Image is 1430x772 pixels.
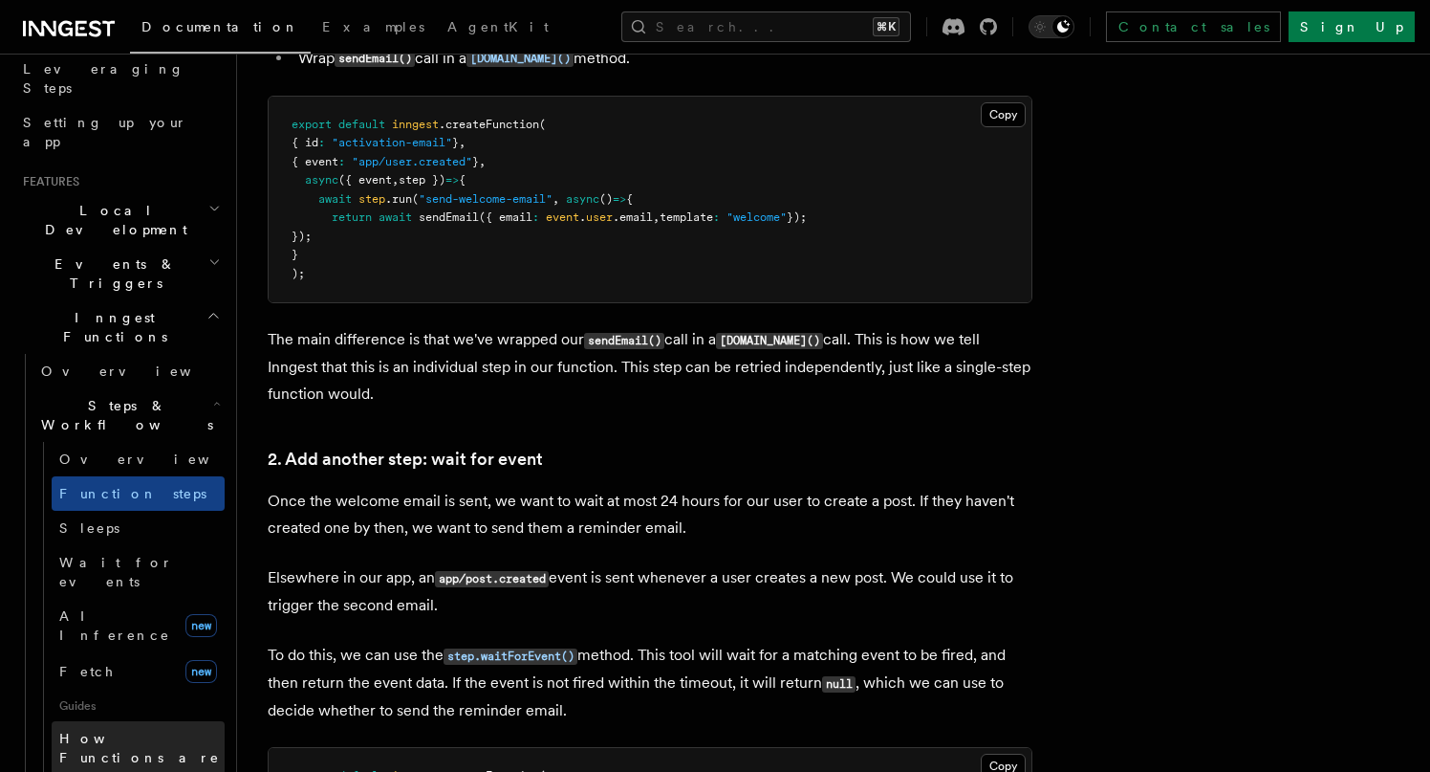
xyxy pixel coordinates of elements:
[873,17,899,36] kbd: ⌘K
[981,102,1026,127] button: Copy
[59,555,173,589] span: Wait for events
[52,652,225,691] a: Fetchnew
[52,545,225,599] a: Wait for events
[292,155,338,168] span: { event
[539,118,546,131] span: (
[621,11,911,42] button: Search...⌘K
[452,136,459,149] span: }
[532,210,539,224] span: :
[379,210,412,224] span: await
[358,192,385,206] span: step
[1289,11,1415,42] a: Sign Up
[392,118,439,131] span: inngest
[445,173,459,187] span: =>
[23,115,187,149] span: Setting up your app
[292,45,1032,73] li: Wrap call in a method.
[15,308,206,346] span: Inngest Functions
[292,248,298,261] span: }
[546,210,579,224] span: event
[459,173,466,187] span: {
[305,173,338,187] span: async
[335,51,415,67] code: sendEmail()
[444,649,577,665] code: step.waitForEvent()
[130,6,311,54] a: Documentation
[412,192,419,206] span: (
[466,49,574,67] a: [DOMAIN_NAME]()
[185,660,217,683] span: new
[318,192,352,206] span: await
[52,599,225,652] a: AI Inferencenew
[15,52,225,105] a: Leveraging Steps
[15,247,225,300] button: Events & Triggers
[268,326,1032,408] p: The main difference is that we've wrapped our call in a call. This is how we tell Inngest that th...
[599,192,613,206] span: ()
[392,173,399,187] span: ,
[399,173,445,187] span: step })
[479,155,486,168] span: ,
[459,136,466,149] span: ,
[15,193,225,247] button: Local Development
[352,155,472,168] span: "app/user.created"
[268,446,543,473] a: 2. Add another step: wait for event
[419,210,479,224] span: sendEmail
[338,155,345,168] span: :
[15,254,208,293] span: Events & Triggers
[613,192,626,206] span: =>
[338,118,385,131] span: default
[15,105,225,159] a: Setting up your app
[822,676,856,693] code: null
[385,192,412,206] span: .run
[59,486,206,501] span: Function steps
[268,488,1032,541] p: Once the welcome email is sent, we want to wait at most 24 hours for our user to create a post. I...
[586,210,613,224] span: user
[787,210,807,224] span: });
[713,210,720,224] span: :
[332,210,372,224] span: return
[15,201,208,239] span: Local Development
[33,354,225,388] a: Overview
[579,210,586,224] span: .
[292,230,312,243] span: });
[15,174,79,189] span: Features
[419,192,552,206] span: "send-welcome-email"
[479,210,532,224] span: ({ email
[311,6,436,52] a: Examples
[1029,15,1074,38] button: Toggle dark mode
[41,364,238,379] span: Overview
[447,19,549,34] span: AgentKit
[52,476,225,511] a: Function steps
[653,210,660,224] span: ,
[268,564,1032,619] p: Elsewhere in our app, an event is sent whenever a user creates a new post. We could use it to tri...
[435,571,549,587] code: app/post.created
[59,664,115,679] span: Fetch
[439,118,539,131] span: .createFunction
[59,608,170,643] span: AI Inference
[444,646,577,664] a: step.waitForEvent()
[660,210,713,224] span: template
[566,192,599,206] span: async
[52,691,225,721] span: Guides
[52,511,225,545] a: Sleeps
[52,442,225,476] a: Overview
[292,118,332,131] span: export
[59,452,256,467] span: Overview
[436,6,560,52] a: AgentKit
[322,19,424,34] span: Examples
[23,61,184,96] span: Leveraging Steps
[626,192,633,206] span: {
[318,136,325,149] span: :
[59,520,119,536] span: Sleeps
[33,388,225,442] button: Steps & Workflows
[466,51,574,67] code: [DOMAIN_NAME]()
[33,396,213,434] span: Steps & Workflows
[332,136,452,149] span: "activation-email"
[268,642,1032,724] p: To do this, we can use the method. This tool will wait for a matching event to be fired, and then...
[552,192,559,206] span: ,
[141,19,299,34] span: Documentation
[716,333,823,349] code: [DOMAIN_NAME]()
[15,300,225,354] button: Inngest Functions
[185,614,217,637] span: new
[292,136,318,149] span: { id
[338,173,392,187] span: ({ event
[1106,11,1281,42] a: Contact sales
